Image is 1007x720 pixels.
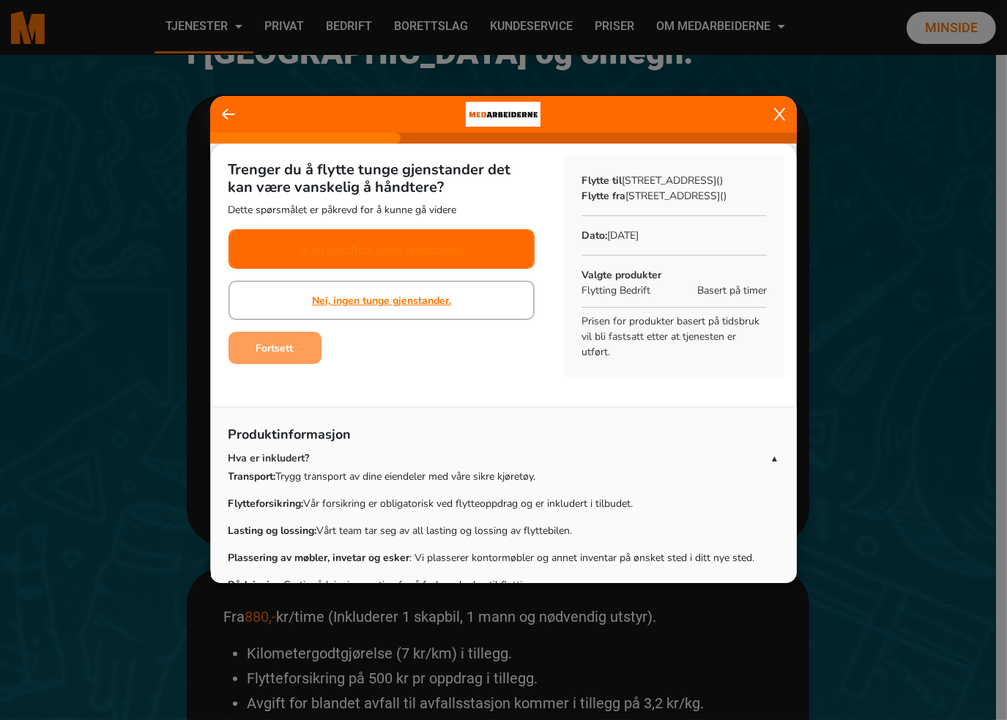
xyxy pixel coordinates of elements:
[581,313,767,360] p: Prisen for produkter basert på tidsbruk vil bli fastsatt etter at tjenesten er utført.
[228,578,284,592] strong: Rådgivning:
[228,202,535,218] p: Dette spørsmålet er påkrevd for å kunne gå videre
[581,173,767,188] p: [STREET_ADDRESS]
[720,189,727,203] span: ()
[228,496,779,511] p: Vår forsikring er obligatorisk ved flytteoppdrag og er inkludert i tilbudet.
[581,188,767,204] p: [STREET_ADDRESS]
[716,174,723,188] span: ()
[228,469,779,484] p: Trygg transport av dine eiendeler med våre sikre kjøretøy.
[581,268,661,282] b: Valgte produkter
[466,96,540,133] img: bacdd172-0455-430b-bf8f-cf411a8648e0
[228,523,779,538] p: Vårt team tar seg av all lasting og lossing av flyttebilen.
[770,452,779,465] span: ▲
[228,550,779,565] p: : Vi plasserer kontormøbler og annet inventar på ønsket sted i ditt nye sted.
[228,470,276,483] strong: Transport:
[228,332,322,364] button: Fortsett
[256,341,294,355] b: Fortsett
[228,161,535,196] h5: Trenger du å flytte tunge gjenstander det kan være vanskelig å håndtere?
[697,283,767,298] span: Basert på timer
[581,189,625,203] b: Flytte fra
[228,425,779,450] p: Produktinformasjon
[581,228,767,243] p: [DATE]
[581,174,622,188] b: Flytte til
[228,450,770,466] p: Hva er inkludert?
[228,524,317,538] strong: Lasting og lossing:
[581,229,607,242] b: Dato:
[581,283,690,298] p: Flytting Bedrift
[228,497,304,511] strong: Flytteforsikring:
[228,551,410,565] strong: Plassering av møbler, invetar og esker
[297,242,465,257] a: Ja, én eller flere tunge gjenstander.
[228,577,779,593] p: Gratis rådgivning og tips for å forberede deg til flyttingen.
[312,293,451,308] a: Nei, ingen tunge gjenstander.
